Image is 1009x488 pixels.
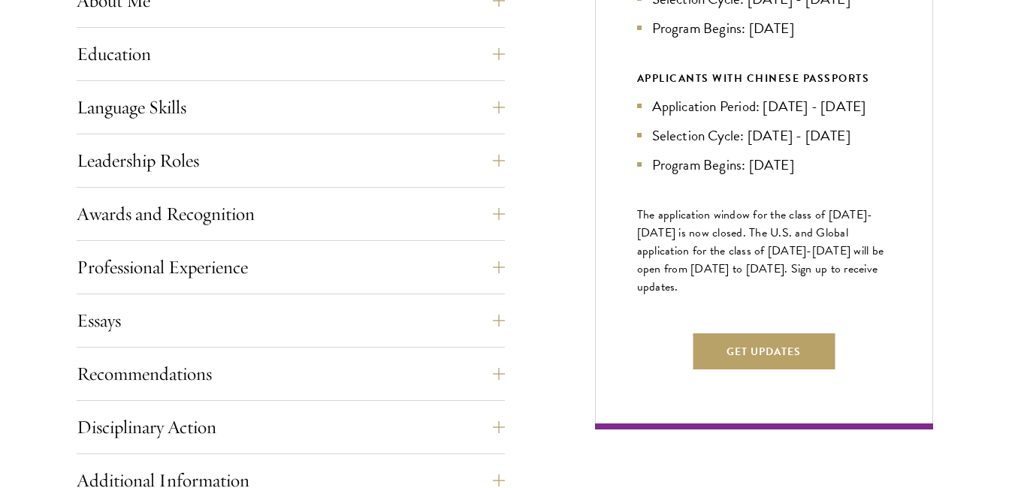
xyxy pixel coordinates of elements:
div: APPLICANTS WITH CHINESE PASSPORTS [637,69,891,88]
button: Leadership Roles [77,143,505,179]
li: Program Begins: [DATE] [637,154,891,176]
li: Program Begins: [DATE] [637,17,891,39]
button: Disciplinary Action [77,409,505,445]
button: Awards and Recognition [77,196,505,232]
button: Education [77,36,505,72]
li: Application Period: [DATE] - [DATE] [637,95,891,117]
button: Professional Experience [77,249,505,285]
button: Essays [77,303,505,339]
li: Selection Cycle: [DATE] - [DATE] [637,125,891,146]
button: Recommendations [77,356,505,392]
button: Language Skills [77,89,505,125]
span: The application window for the class of [DATE]-[DATE] is now closed. The U.S. and Global applicat... [637,206,884,296]
button: Get Updates [693,333,835,369]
